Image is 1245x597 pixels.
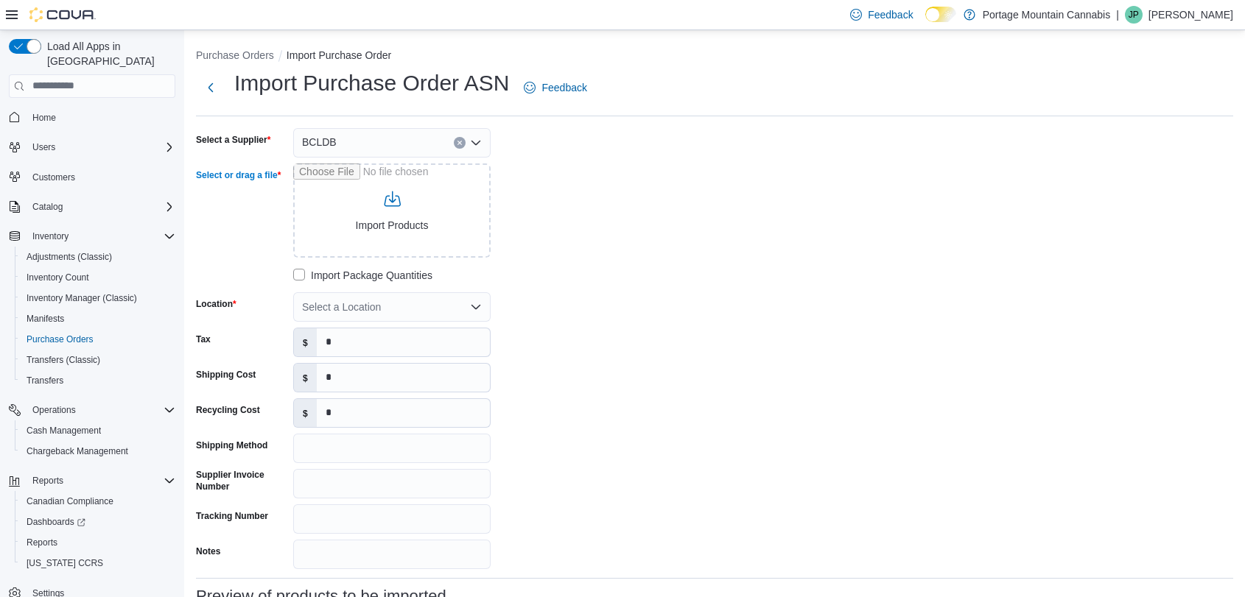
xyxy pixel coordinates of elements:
[21,513,175,531] span: Dashboards
[294,364,317,392] label: $
[27,401,82,419] button: Operations
[15,288,181,308] button: Inventory Manager (Classic)
[1125,6,1143,24] div: Jane Price
[15,329,181,350] button: Purchase Orders
[27,138,61,156] button: Users
[1148,6,1233,24] p: [PERSON_NAME]
[21,289,175,307] span: Inventory Manager (Classic)
[3,226,181,247] button: Inventory
[21,534,63,551] a: Reports
[196,169,281,181] label: Select or drag a file
[15,532,181,553] button: Reports
[21,372,69,389] a: Transfers
[21,534,175,551] span: Reports
[196,369,256,381] label: Shipping Cost
[925,22,926,23] span: Dark Mode
[27,198,175,216] span: Catalog
[21,289,143,307] a: Inventory Manager (Classic)
[983,6,1111,24] p: Portage Mountain Cannabis
[27,472,69,490] button: Reports
[21,248,118,266] a: Adjustments (Classic)
[15,267,181,288] button: Inventory Count
[3,166,181,188] button: Customers
[454,137,466,149] button: Clear input
[21,269,95,286] a: Inventory Count
[234,68,509,98] h1: Import Purchase Order ASN
[1129,6,1139,24] span: JP
[15,247,181,267] button: Adjustments (Classic)
[27,557,103,569] span: [US_STATE] CCRS
[196,298,236,310] label: Location
[196,134,270,146] label: Select a Supplier
[518,73,592,102] a: Feedback
[21,351,106,369] a: Transfers (Classic)
[27,425,101,437] span: Cash Management
[27,168,175,186] span: Customers
[15,441,181,462] button: Chargeback Management
[294,399,317,427] label: $
[925,7,956,22] input: Dark Mode
[21,492,175,510] span: Canadian Compliance
[32,141,55,153] span: Users
[868,7,913,22] span: Feedback
[21,331,175,348] span: Purchase Orders
[21,331,99,348] a: Purchase Orders
[27,272,89,283] span: Inventory Count
[196,73,225,102] button: Next
[27,251,112,263] span: Adjustments (Classic)
[196,333,211,345] label: Tax
[27,109,62,127] a: Home
[196,469,287,492] label: Supplier Invoice Number
[32,404,76,416] span: Operations
[32,475,63,487] span: Reports
[3,107,181,128] button: Home
[41,39,175,68] span: Load All Apps in [GEOGRAPHIC_DATA]
[15,553,181,573] button: [US_STATE] CCRS
[293,163,491,258] input: Use aria labels when no actual label is in use
[27,313,64,325] span: Manifests
[302,133,337,151] span: BCLDB
[27,333,94,345] span: Purchase Orders
[15,420,181,441] button: Cash Management
[21,269,175,286] span: Inventory Count
[21,422,107,439] a: Cash Management
[293,266,432,284] label: Import Package Quantities
[287,49,391,61] button: Import Purchase Order
[27,354,100,366] span: Transfers (Classic)
[21,248,175,266] span: Adjustments (Classic)
[32,172,75,183] span: Customers
[196,439,267,451] label: Shipping Method
[470,137,482,149] button: Open list of options
[27,169,81,186] a: Customers
[15,350,181,370] button: Transfers (Classic)
[27,227,74,245] button: Inventory
[21,310,175,328] span: Manifests
[3,470,181,491] button: Reports
[21,442,175,460] span: Chargeback Management
[294,328,317,356] label: $
[196,545,220,557] label: Notes
[1116,6,1119,24] p: |
[27,292,137,304] span: Inventory Manager (Classic)
[15,308,181,329] button: Manifests
[21,492,119,510] a: Canadian Compliance
[27,472,175,490] span: Reports
[27,108,175,127] span: Home
[21,442,134,460] a: Chargeback Management
[21,310,70,328] a: Manifests
[3,197,181,217] button: Catalog
[196,404,260,416] label: Recycling Cost
[3,137,181,158] button: Users
[29,7,96,22] img: Cova
[3,400,181,420] button: Operations
[196,48,1233,66] nav: An example of EuiBreadcrumbs
[21,351,175,369] span: Transfers (Classic)
[27,198,69,216] button: Catalog
[27,227,175,245] span: Inventory
[32,230,69,242] span: Inventory
[21,554,175,572] span: Washington CCRS
[27,537,57,548] span: Reports
[15,370,181,391] button: Transfers
[15,491,181,512] button: Canadian Compliance
[21,372,175,389] span: Transfers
